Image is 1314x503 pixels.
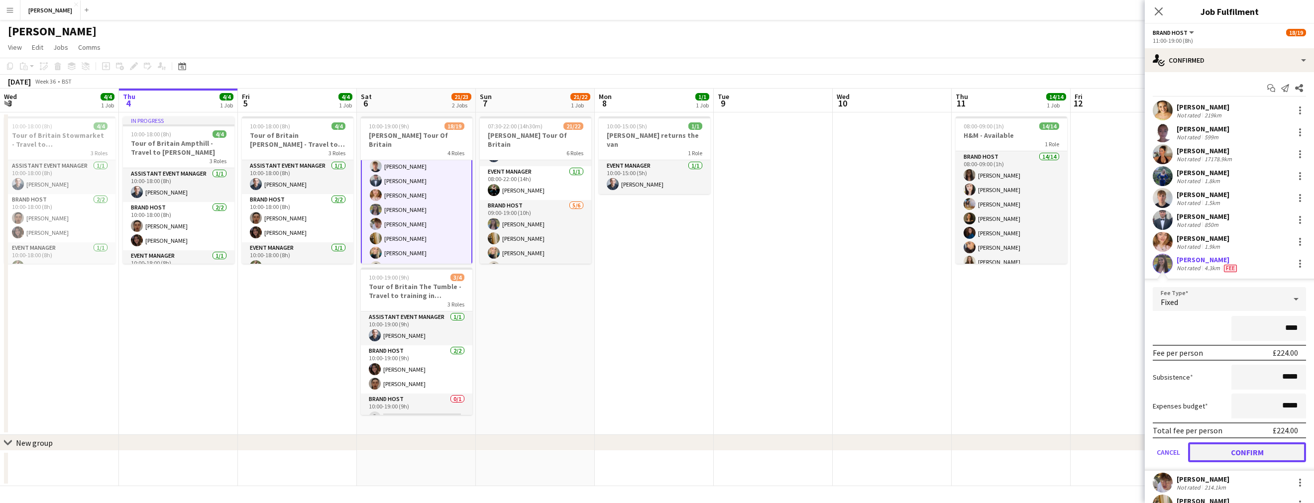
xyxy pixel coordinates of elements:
[242,242,353,276] app-card-role: Event Manager1/110:00-18:00 (8h)[PERSON_NAME]
[123,202,234,250] app-card-role: Brand Host2/210:00-18:00 (8h)[PERSON_NAME][PERSON_NAME]
[53,43,68,52] span: Jobs
[1177,111,1203,119] div: Not rated
[28,41,47,54] a: Edit
[599,131,710,149] h3: [PERSON_NAME] returns the van
[1153,29,1188,36] span: Brand Host
[1177,102,1229,111] div: [PERSON_NAME]
[16,438,53,448] div: New group
[1177,221,1203,228] div: Not rated
[570,93,590,101] span: 21/22
[4,242,115,276] app-card-role: Event Manager1/110:00-18:00 (8h)[PERSON_NAME]
[1177,243,1203,250] div: Not rated
[695,93,709,101] span: 1/1
[2,98,17,109] span: 3
[964,122,1004,130] span: 08:00-09:00 (1h)
[1177,475,1229,484] div: [PERSON_NAME]
[33,78,58,85] span: Week 36
[1203,111,1223,119] div: 219km
[62,78,72,85] div: BST
[954,98,968,109] span: 11
[447,301,464,308] span: 3 Roles
[49,41,72,54] a: Jobs
[599,116,710,194] app-job-card: 10:00-15:00 (5h)1/1[PERSON_NAME] returns the van1 RoleEvent Manager1/110:00-15:00 (5h)[PERSON_NAME]
[1203,243,1222,250] div: 1.9km
[956,151,1067,373] app-card-role: Brand Host14/1408:00-09:00 (1h)[PERSON_NAME][PERSON_NAME][PERSON_NAME][PERSON_NAME][PERSON_NAME][...
[1153,442,1184,462] button: Cancel
[4,194,115,242] app-card-role: Brand Host2/210:00-18:00 (8h)[PERSON_NAME][PERSON_NAME]
[1177,168,1229,177] div: [PERSON_NAME]
[1145,5,1314,18] h3: Job Fulfilment
[450,274,464,281] span: 3/4
[123,116,234,264] app-job-card: In progress10:00-18:00 (8h)4/4Tour of Britain Ampthill - Travel to [PERSON_NAME]3 RolesAssistant ...
[1177,199,1203,206] div: Not rated
[242,194,353,242] app-card-role: Brand Host2/210:00-18:00 (8h)[PERSON_NAME][PERSON_NAME]
[123,168,234,202] app-card-role: Assistant Event Manager1/110:00-18:00 (8h)[PERSON_NAME]
[220,101,233,109] div: 1 Job
[451,93,471,101] span: 21/23
[1073,98,1083,109] span: 12
[361,84,472,336] app-card-role: [PERSON_NAME][PERSON_NAME][PERSON_NAME][PERSON_NAME][PERSON_NAME][PERSON_NAME][PERSON_NAME][PERSO...
[1203,199,1222,206] div: 1.5km
[1153,29,1196,36] button: Brand Host
[597,98,612,109] span: 8
[1222,264,1239,272] div: Crew has different fees then in role
[361,116,472,264] app-job-card: 10:00-19:00 (9h)18/19[PERSON_NAME] Tour Of Britain4 Roles[PERSON_NAME][PERSON_NAME][PERSON_NAME][...
[607,122,647,130] span: 10:00-15:00 (5h)
[1177,133,1203,141] div: Not rated
[361,282,472,300] h3: Tour of Britain The Tumble - Travel to training in [GEOGRAPHIC_DATA]
[32,43,43,52] span: Edit
[1203,484,1228,491] div: 214.1km
[480,116,591,264] app-job-card: 07:30-22:00 (14h30m)21/22[PERSON_NAME] Tour Of Britain6 Roles[PERSON_NAME]Assistant Event Manager...
[1177,264,1203,272] div: Not rated
[250,122,290,130] span: 10:00-18:00 (8h)
[1177,234,1229,243] div: [PERSON_NAME]
[361,311,472,345] app-card-role: Assistant Event Manager1/110:00-19:00 (9h)[PERSON_NAME]
[1273,348,1298,358] div: £224.00
[480,166,591,200] app-card-role: Event Manager1/108:00-22:00 (14h)[PERSON_NAME]
[12,122,52,130] span: 10:00-18:00 (8h)
[837,92,850,101] span: Wed
[4,116,115,264] app-job-card: 10:00-18:00 (8h)4/4Tour of Britain Stowmarket - Travel to [GEOGRAPHIC_DATA]3 RolesAssistant Event...
[447,149,464,157] span: 4 Roles
[361,345,472,394] app-card-role: Brand Host2/210:00-19:00 (9h)[PERSON_NAME][PERSON_NAME]
[242,92,250,101] span: Fri
[599,92,612,101] span: Mon
[8,24,97,39] h1: [PERSON_NAME]
[361,268,472,415] app-job-card: 10:00-19:00 (9h)3/4Tour of Britain The Tumble - Travel to training in [GEOGRAPHIC_DATA]3 RolesAss...
[361,131,472,149] h3: [PERSON_NAME] Tour Of Britain
[1045,140,1059,148] span: 1 Role
[566,149,583,157] span: 6 Roles
[688,122,702,130] span: 1/1
[219,93,233,101] span: 4/4
[1177,190,1229,199] div: [PERSON_NAME]
[121,98,135,109] span: 4
[4,131,115,149] h3: Tour of Britain Stowmarket - Travel to [GEOGRAPHIC_DATA]
[1286,29,1306,36] span: 18/19
[1177,124,1229,133] div: [PERSON_NAME]
[242,116,353,264] div: 10:00-18:00 (8h)4/4Tour of Britain [PERSON_NAME] - Travel to The Tumble/[GEOGRAPHIC_DATA]3 RolesA...
[488,122,543,130] span: 07:30-22:00 (14h30m)
[123,116,234,124] div: In progress
[1047,101,1066,109] div: 1 Job
[242,131,353,149] h3: Tour of Britain [PERSON_NAME] - Travel to The Tumble/[GEOGRAPHIC_DATA]
[4,92,17,101] span: Wed
[123,250,234,284] app-card-role: Event Manager1/110:00-18:00 (8h)
[1039,122,1059,130] span: 14/14
[480,200,591,306] app-card-role: Brand Host5/609:00-19:00 (10h)[PERSON_NAME][PERSON_NAME][PERSON_NAME][PERSON_NAME]
[1224,265,1237,272] span: Fee
[213,130,226,138] span: 4/4
[123,139,234,157] h3: Tour of Britain Ampthill - Travel to [PERSON_NAME]
[1075,92,1083,101] span: Fri
[835,98,850,109] span: 10
[101,93,114,101] span: 4/4
[1153,348,1203,358] div: Fee per person
[718,92,729,101] span: Tue
[716,98,729,109] span: 9
[1177,212,1229,221] div: [PERSON_NAME]
[1046,93,1066,101] span: 14/14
